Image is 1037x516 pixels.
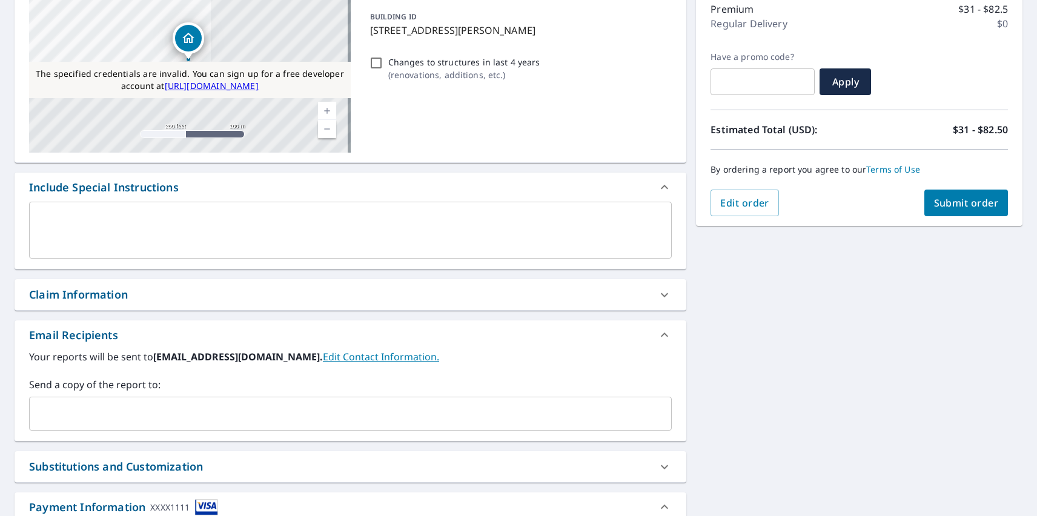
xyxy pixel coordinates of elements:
div: Include Special Instructions [15,173,686,202]
div: Include Special Instructions [29,179,179,196]
span: Submit order [934,196,999,210]
p: BUILDING ID [370,12,417,22]
a: [URL][DOMAIN_NAME] [165,80,259,91]
div: Email Recipients [29,327,118,343]
p: $31 - $82.5 [958,2,1008,16]
p: Premium [711,2,754,16]
div: The specified credentials are invalid. You can sign up for a free developer account at [29,62,351,98]
button: Apply [820,68,871,95]
div: XXXX1111 [150,499,190,515]
button: Submit order [924,190,1009,216]
div: Claim Information [15,279,686,310]
div: Email Recipients [15,320,686,349]
a: Terms of Use [866,164,920,175]
p: Estimated Total (USD): [711,122,859,137]
a: Current Level 17, Zoom Out [318,120,336,138]
div: Payment Information [29,499,218,515]
button: Edit order [711,190,779,216]
img: cardImage [195,499,218,515]
div: Substitutions and Customization [15,451,686,482]
p: Changes to structures in last 4 years [388,56,540,68]
div: Substitutions and Customization [29,458,203,475]
label: Your reports will be sent to [29,349,672,364]
p: $31 - $82.50 [953,122,1008,137]
div: Dropped pin, building 1, Residential property, 1111 E Cesar Chavez St Austin, TX 78702 [173,22,204,60]
label: Send a copy of the report to: [29,377,672,392]
p: [STREET_ADDRESS][PERSON_NAME] [370,23,668,38]
div: The specified credentials are invalid. You can sign up for a free developer account at http://www... [29,62,351,98]
div: Claim Information [29,286,128,303]
b: [EMAIL_ADDRESS][DOMAIN_NAME]. [153,350,323,363]
p: ( renovations, additions, etc. ) [388,68,540,81]
a: Current Level 17, Zoom In [318,102,336,120]
p: Regular Delivery [711,16,787,31]
span: Edit order [720,196,769,210]
p: $0 [997,16,1008,31]
p: By ordering a report you agree to our [711,164,1008,175]
a: EditContactInfo [323,350,439,363]
span: Apply [829,75,861,88]
label: Have a promo code? [711,51,815,62]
